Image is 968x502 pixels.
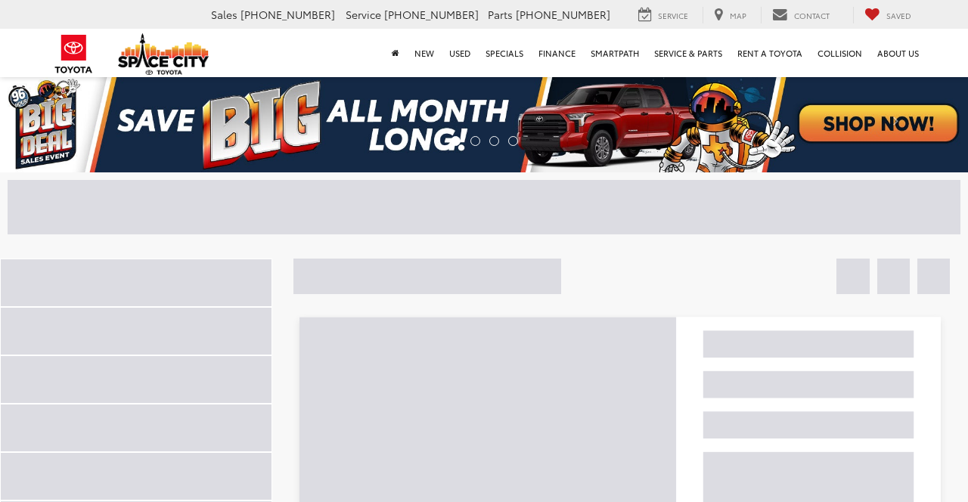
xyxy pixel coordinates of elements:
a: About Us [870,29,926,77]
span: Saved [886,10,911,21]
span: Sales [211,7,237,22]
a: Service & Parts [647,29,730,77]
span: Parts [488,7,513,22]
span: Service [658,10,688,21]
span: Contact [794,10,830,21]
a: Specials [478,29,531,77]
span: Map [730,10,746,21]
a: SmartPath [583,29,647,77]
a: Contact [761,7,841,23]
a: Finance [531,29,583,77]
a: Used [442,29,478,77]
img: Toyota [45,29,102,79]
a: Collision [810,29,870,77]
span: [PHONE_NUMBER] [516,7,610,22]
img: Space City Toyota [118,33,209,75]
span: [PHONE_NUMBER] [240,7,335,22]
a: New [407,29,442,77]
span: [PHONE_NUMBER] [384,7,479,22]
span: Service [346,7,381,22]
a: Service [627,7,700,23]
a: Map [703,7,758,23]
a: My Saved Vehicles [853,7,923,23]
a: Rent a Toyota [730,29,810,77]
a: Home [384,29,407,77]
